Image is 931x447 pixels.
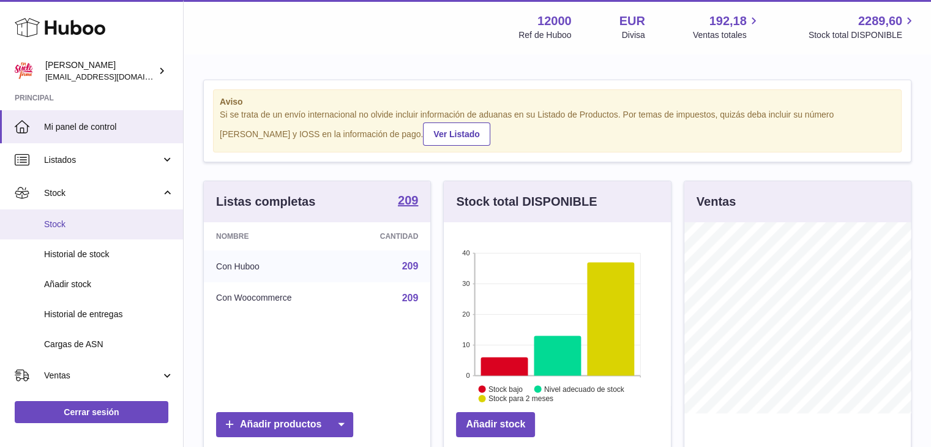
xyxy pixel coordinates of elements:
span: Historial de stock [44,249,174,260]
div: [PERSON_NAME] [45,59,155,83]
th: Cantidad [343,222,430,250]
strong: 209 [398,194,418,206]
h3: Listas completas [216,193,315,210]
td: Con Huboo [204,250,343,282]
strong: EUR [619,13,645,29]
div: Ref de Huboo [518,29,571,41]
div: Si se trata de un envío internacional no olvide incluir información de aduanas en su Listado de P... [220,109,895,146]
span: Ventas totales [693,29,761,41]
a: 2289,60 Stock total DISPONIBLE [809,13,916,41]
text: 40 [463,249,470,257]
span: Listados [44,154,161,166]
a: 192,18 Ventas totales [693,13,761,41]
span: [EMAIL_ADDRESS][DOMAIN_NAME] [45,72,180,81]
text: Nivel adecuado de stock [544,385,625,393]
span: Mi panel de control [44,121,174,133]
strong: 12000 [537,13,572,29]
text: 30 [463,280,470,287]
text: 0 [466,372,470,379]
a: 209 [402,293,419,303]
span: Stock total DISPONIBLE [809,29,916,41]
a: Cerrar sesión [15,401,168,423]
div: Divisa [622,29,645,41]
text: 20 [463,310,470,318]
img: mar@ensuelofirme.com [15,62,33,80]
a: Añadir productos [216,412,353,437]
span: Historial de entregas [44,309,174,320]
span: Añadir stock [44,279,174,290]
text: Stock bajo [488,385,523,393]
span: Cargas de ASN [44,339,174,350]
th: Nombre [204,222,343,250]
strong: Aviso [220,96,895,108]
a: Ver Listado [423,122,490,146]
span: Stock [44,187,161,199]
h3: Ventas [697,193,736,210]
span: 192,18 [709,13,747,29]
a: 209 [398,194,418,209]
span: 2289,60 [858,13,902,29]
td: Con Woocommerce [204,282,343,314]
a: 209 [402,261,419,271]
span: Stock [44,219,174,230]
a: Añadir stock [456,412,535,437]
h3: Stock total DISPONIBLE [456,193,597,210]
text: Stock para 2 meses [488,394,553,403]
span: Ventas [44,370,161,381]
text: 10 [463,341,470,348]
